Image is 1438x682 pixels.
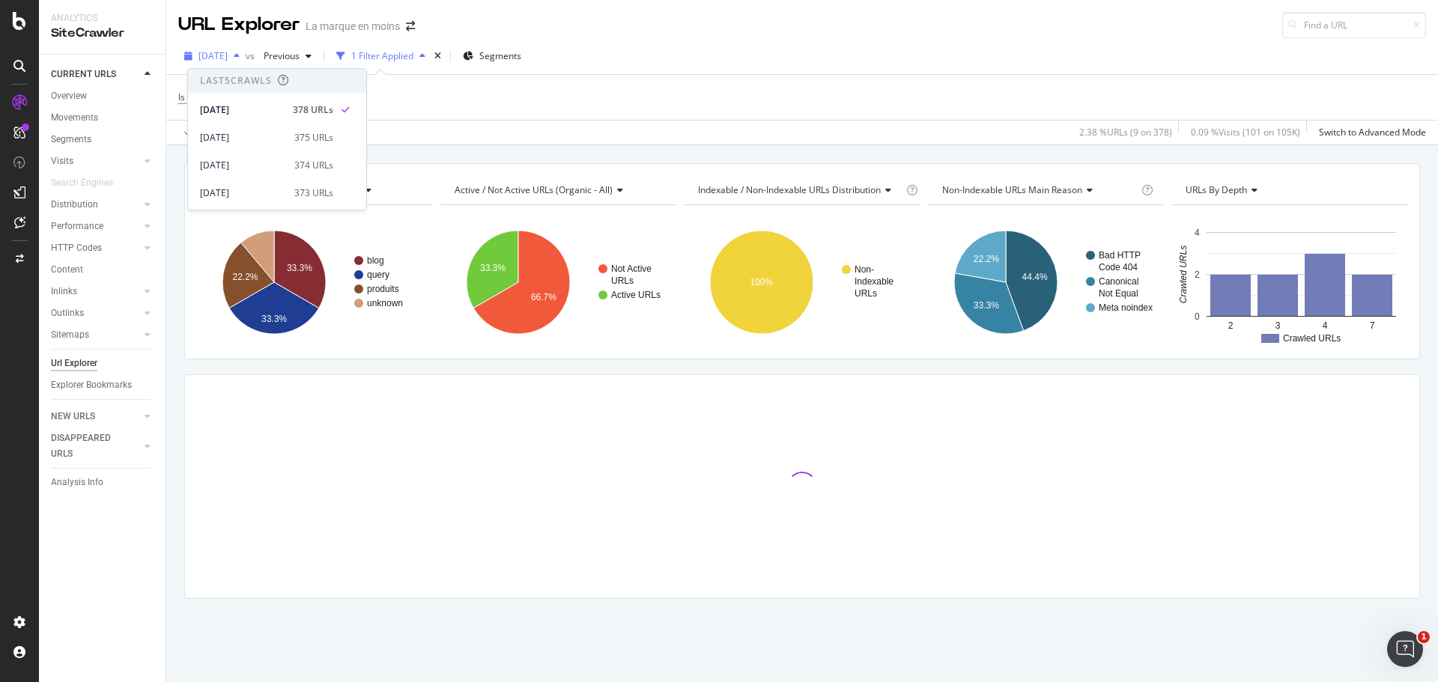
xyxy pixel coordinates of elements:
text: 7 [1370,320,1375,331]
button: [DATE] [178,44,246,68]
button: Switch to Advanced Mode [1313,121,1426,144]
div: times [431,49,444,64]
a: Explorer Bookmarks [51,377,155,393]
span: Active / Not Active URLs (organic - all) [455,183,613,196]
a: NEW URLS [51,409,140,424]
span: Segments [479,49,521,62]
div: Distribution [51,197,98,213]
text: Crawled URLs [1283,333,1341,344]
text: 2 [1228,320,1234,331]
svg: A chart. [684,217,920,347]
text: Not Active [611,264,652,274]
a: Visits [51,153,140,169]
div: Url Explorer [51,356,97,371]
div: Sitemaps [51,327,89,343]
span: 1 [1418,631,1430,643]
svg: A chart. [196,217,433,347]
a: Outlinks [51,305,140,321]
text: unknown [367,298,403,308]
svg: A chart. [928,217,1165,347]
span: Non-Indexable URLs Main Reason [942,183,1082,196]
text: blog [367,255,384,266]
text: Code 404 [1099,262,1138,273]
span: Is Indexable [178,91,228,103]
span: Indexable / Non-Indexable URLs distribution [698,183,881,196]
a: Content [51,262,155,278]
div: Segments [51,132,91,147]
text: 2 [1195,270,1200,280]
div: 373 URLs [294,186,333,200]
div: 378 URLs [293,103,333,117]
div: Visits [51,153,73,169]
a: Overview [51,88,155,104]
div: NEW URLS [51,409,95,424]
div: [DATE] [200,131,285,144]
div: DISAPPEARED URLS [51,430,127,462]
div: Inlinks [51,284,77,299]
div: HTTP Codes [51,240,102,256]
div: 1 Filter Applied [351,49,413,62]
text: 33.3% [974,300,999,311]
h4: Indexable / Non-Indexable URLs Distribution [695,178,903,202]
div: [DATE] [200,159,285,172]
a: Segments [51,132,155,147]
div: Search Engines [51,175,113,191]
div: La marque en moins [306,19,400,34]
div: CURRENT URLS [51,67,116,82]
text: URLs [855,288,877,299]
text: Bad HTTP [1099,250,1141,261]
iframe: Intercom live chat [1387,631,1423,667]
a: Distribution [51,197,140,213]
text: Indexable [855,276,894,287]
input: Find a URL [1282,12,1426,38]
a: Inlinks [51,284,140,299]
a: CURRENT URLS [51,67,140,82]
div: Last 5 Crawls [200,74,272,87]
span: URLs by Depth [1186,183,1247,196]
div: Analysis Info [51,475,103,490]
h4: URLs by Depth [1183,178,1395,202]
div: URL Explorer [178,12,300,37]
text: URLs [611,275,634,286]
div: Performance [51,219,103,234]
text: 66.7% [531,292,556,302]
a: Sitemaps [51,327,140,343]
a: DISAPPEARED URLS [51,430,140,462]
div: SiteCrawler [51,25,154,42]
text: Crawled URLs [1178,246,1189,303]
text: 4 [1195,228,1200,238]
button: Apply [178,121,222,144]
h4: Active / Not Active URLs [452,178,664,202]
text: produits [367,284,399,294]
text: 0 [1195,311,1200,322]
a: Movements [51,110,155,126]
text: 33.3% [261,314,287,324]
div: Movements [51,110,98,126]
text: 3 [1275,320,1281,331]
div: Overview [51,88,87,104]
text: query [367,270,389,280]
button: Segments [457,44,527,68]
a: Analysis Info [51,475,155,490]
a: Performance [51,219,140,234]
div: Switch to Advanced Mode [1319,126,1426,138]
text: Active URLs [611,290,661,300]
div: 375 URLs [294,131,333,144]
div: A chart. [440,217,677,347]
span: Previous [258,49,300,62]
text: 33.3% [480,263,506,273]
h4: Non-Indexable URLs Main Reason [939,178,1139,202]
text: 44.4% [1022,272,1047,282]
text: 22.2% [232,272,258,282]
div: Analytics [51,12,154,25]
div: 0.09 % Visits ( 101 on 105K ) [1191,126,1300,138]
span: vs [246,49,258,62]
svg: A chart. [1171,217,1408,347]
text: Not Equal [1099,288,1138,299]
span: 2025 Aug. 26th [198,49,228,62]
div: Outlinks [51,305,84,321]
